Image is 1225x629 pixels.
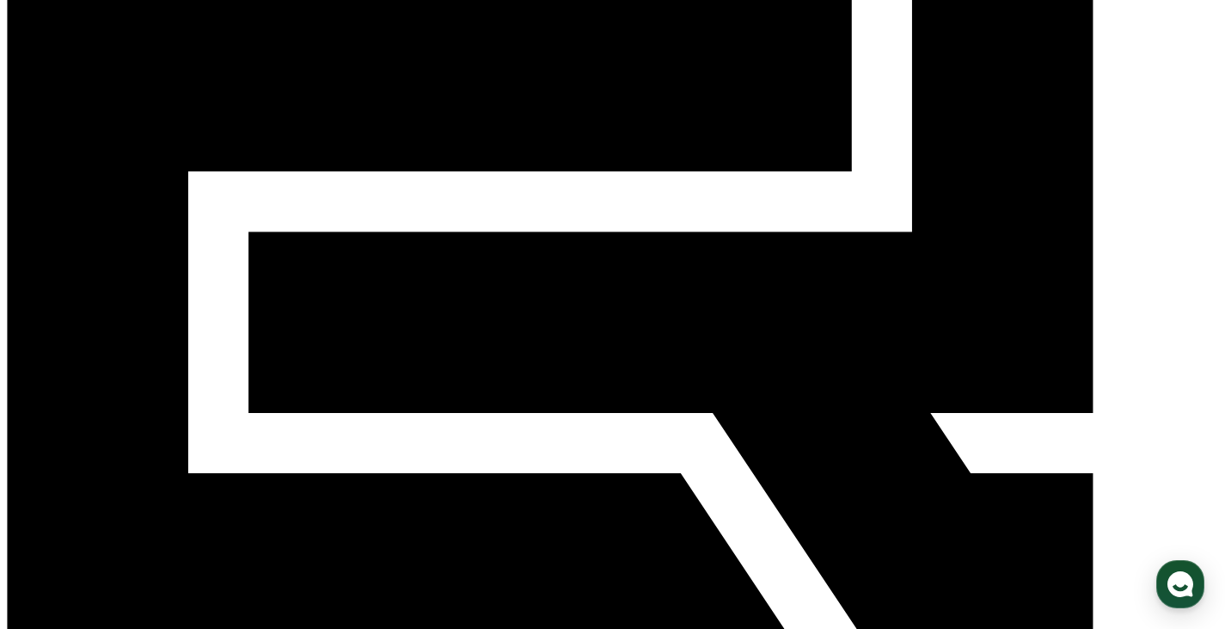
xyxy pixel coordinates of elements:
[157,513,178,527] span: 대화
[113,486,222,529] a: 대화
[266,512,286,526] span: 설정
[54,512,64,526] span: 홈
[5,486,113,529] a: 홈
[222,486,330,529] a: 설정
